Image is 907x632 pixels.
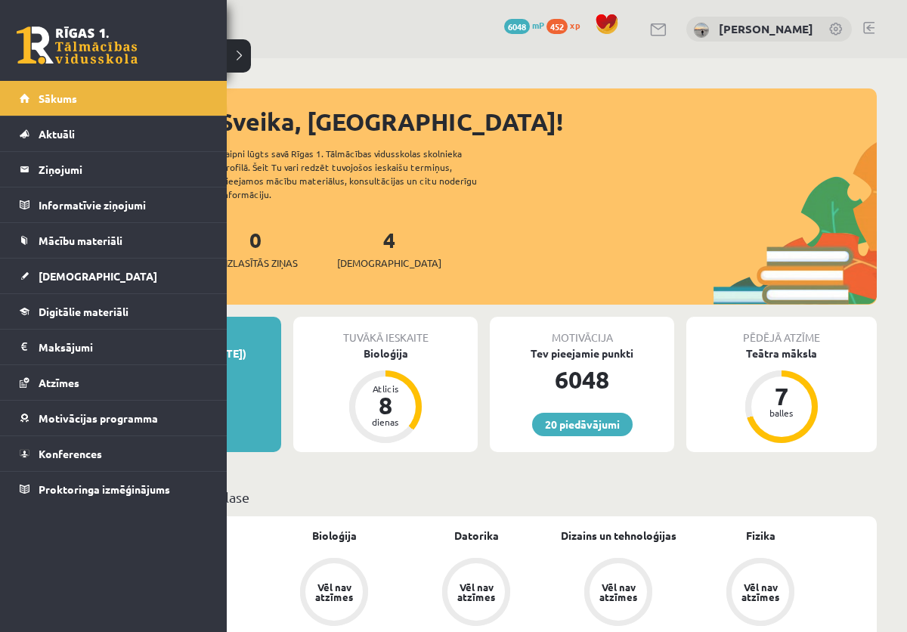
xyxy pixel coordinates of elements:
[39,482,170,496] span: Proktoringa izmēģinājums
[532,19,544,31] span: mP
[20,259,208,293] a: [DEMOGRAPHIC_DATA]
[20,436,208,471] a: Konferences
[213,226,298,271] a: 0Neizlasītās ziņas
[20,294,208,329] a: Digitālie materiāli
[570,19,580,31] span: xp
[504,19,544,31] a: 6048 mP
[221,147,503,201] div: Laipni lūgts savā Rīgas 1. Tālmācības vidusskolas skolnieka profilā. Šeit Tu vari redzēt tuvojošo...
[20,187,208,222] a: Informatīvie ziņojumi
[504,19,530,34] span: 6048
[454,528,499,544] a: Datorika
[597,582,639,602] div: Vēl nav atzīmes
[337,226,441,271] a: 4[DEMOGRAPHIC_DATA]
[363,417,408,426] div: dienas
[263,558,405,629] a: Vēl nav atzīmes
[490,361,674,398] div: 6048
[20,365,208,400] a: Atzīmes
[337,256,441,271] span: [DEMOGRAPHIC_DATA]
[39,269,157,283] span: [DEMOGRAPHIC_DATA]
[746,528,775,544] a: Fizika
[213,256,298,271] span: Neizlasītās ziņas
[546,19,587,31] a: 452 xp
[759,408,804,417] div: balles
[20,223,208,258] a: Mācību materiāli
[293,317,478,345] div: Tuvākā ieskaite
[759,384,804,408] div: 7
[39,234,122,247] span: Mācību materiāli
[39,330,208,364] legend: Maksājumi
[39,376,79,389] span: Atzīmes
[490,317,674,345] div: Motivācija
[219,104,877,140] div: Sveika, [GEOGRAPHIC_DATA]!
[17,26,138,64] a: Rīgas 1. Tālmācības vidusskola
[694,23,709,38] img: Milana Belavina
[20,401,208,435] a: Motivācijas programma
[719,21,813,36] a: [PERSON_NAME]
[20,330,208,364] a: Maksājumi
[39,152,208,187] legend: Ziņojumi
[312,528,357,544] a: Bioloģija
[293,345,478,445] a: Bioloģija Atlicis 8 dienas
[546,19,568,34] span: 452
[20,81,208,116] a: Sākums
[739,582,782,602] div: Vēl nav atzīmes
[39,187,208,222] legend: Informatīvie ziņojumi
[547,558,689,629] a: Vēl nav atzīmes
[490,345,674,361] div: Tev pieejamie punkti
[20,152,208,187] a: Ziņojumi
[39,411,158,425] span: Motivācijas programma
[39,447,102,460] span: Konferences
[39,305,128,318] span: Digitālie materiāli
[97,487,871,507] p: Mācību plāns 9.a JK klase
[363,384,408,393] div: Atlicis
[561,528,676,544] a: Dizains un tehnoloģijas
[455,582,497,602] div: Vēl nav atzīmes
[293,345,478,361] div: Bioloģija
[39,127,75,141] span: Aktuāli
[689,558,831,629] a: Vēl nav atzīmes
[532,413,633,436] a: 20 piedāvājumi
[313,582,355,602] div: Vēl nav atzīmes
[39,91,77,105] span: Sākums
[20,116,208,151] a: Aktuāli
[686,345,877,445] a: Teātra māksla 7 balles
[686,317,877,345] div: Pēdējā atzīme
[363,393,408,417] div: 8
[686,345,877,361] div: Teātra māksla
[405,558,547,629] a: Vēl nav atzīmes
[20,472,208,507] a: Proktoringa izmēģinājums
